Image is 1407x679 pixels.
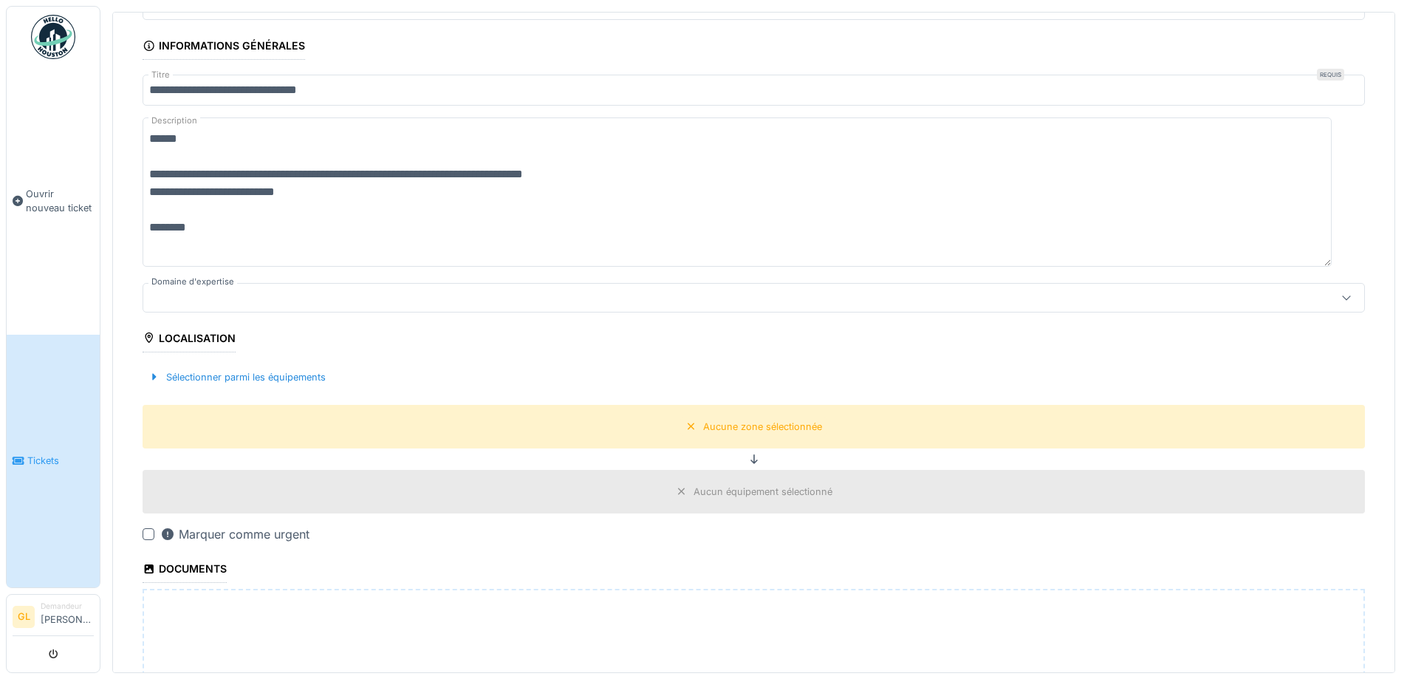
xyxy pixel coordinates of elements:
div: Documents [143,558,227,583]
div: Aucune zone sélectionnée [703,420,822,434]
span: Tickets [27,454,94,468]
label: Titre [148,69,173,81]
div: Localisation [143,327,236,352]
div: Requis [1317,69,1344,81]
div: Demandeur [41,601,94,612]
label: Description [148,112,200,130]
li: [PERSON_NAME] [41,601,94,632]
div: Marquer comme urgent [160,525,309,543]
label: Domaine d'expertise [148,276,237,288]
a: Tickets [7,335,100,588]
div: Aucun équipement sélectionné [694,485,832,499]
a: Ouvrir nouveau ticket [7,67,100,335]
div: Informations générales [143,35,305,60]
span: Ouvrir nouveau ticket [26,187,94,215]
img: Badge_color-CXgf-gQk.svg [31,15,75,59]
div: Sélectionner parmi les équipements [143,367,332,387]
a: GL Demandeur[PERSON_NAME] [13,601,94,636]
li: GL [13,606,35,628]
